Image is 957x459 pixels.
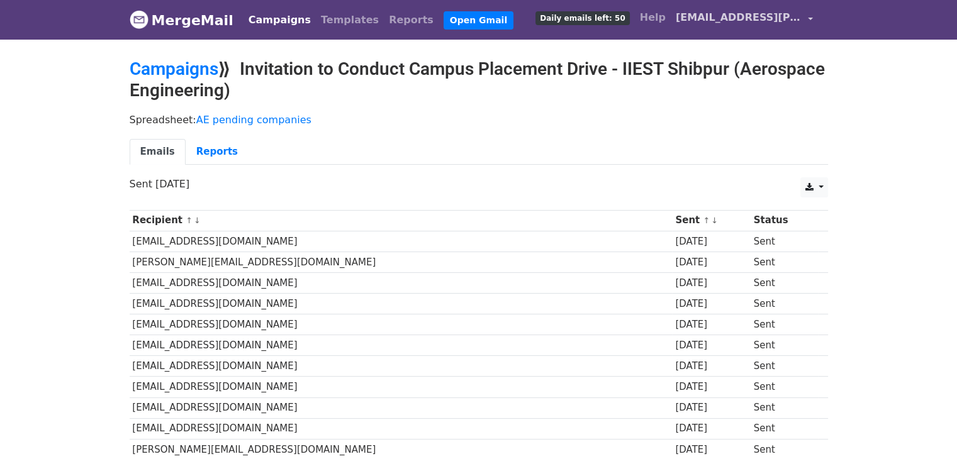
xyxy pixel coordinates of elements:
a: MergeMail [130,7,233,33]
a: Emails [130,139,186,165]
div: [DATE] [675,276,747,290]
a: AE pending companies [196,114,311,126]
a: Help [635,5,671,30]
h2: ⟫ Invitation to Conduct Campus Placement Drive - IIEST Shibpur (Aerospace Engineering) [130,58,828,101]
span: Daily emails left: 50 [535,11,629,25]
a: [EMAIL_ADDRESS][PERSON_NAME][DOMAIN_NAME] [671,5,818,35]
td: [EMAIL_ADDRESS][DOMAIN_NAME] [130,272,673,293]
div: [DATE] [675,235,747,249]
td: Sent [751,418,818,439]
td: Sent [751,356,818,377]
div: [DATE] [675,318,747,332]
a: ↓ [711,216,718,225]
td: [EMAIL_ADDRESS][DOMAIN_NAME] [130,418,673,439]
td: [EMAIL_ADDRESS][DOMAIN_NAME] [130,377,673,397]
a: Daily emails left: 50 [530,5,634,30]
p: Spreadsheet: [130,113,828,126]
td: [EMAIL_ADDRESS][DOMAIN_NAME] [130,397,673,418]
span: [EMAIL_ADDRESS][PERSON_NAME][DOMAIN_NAME] [676,10,802,25]
th: Status [751,210,818,231]
div: [DATE] [675,443,747,457]
a: Reports [384,8,439,33]
td: Sent [751,272,818,293]
a: Campaigns [243,8,316,33]
a: Campaigns [130,58,218,79]
div: [DATE] [675,338,747,353]
td: Sent [751,231,818,252]
img: MergeMail logo [130,10,148,29]
a: Templates [316,8,384,33]
a: ↑ [186,216,193,225]
td: [EMAIL_ADDRESS][DOMAIN_NAME] [130,335,673,356]
td: Sent [751,377,818,397]
td: [EMAIL_ADDRESS][DOMAIN_NAME] [130,314,673,335]
td: [EMAIL_ADDRESS][DOMAIN_NAME] [130,356,673,377]
a: Reports [186,139,249,165]
a: ↓ [194,216,201,225]
td: [PERSON_NAME][EMAIL_ADDRESS][DOMAIN_NAME] [130,252,673,272]
td: Sent [751,335,818,356]
div: [DATE] [675,255,747,270]
div: [DATE] [675,380,747,394]
td: [EMAIL_ADDRESS][DOMAIN_NAME] [130,294,673,314]
td: Sent [751,397,818,418]
div: [DATE] [675,401,747,415]
div: [DATE] [675,297,747,311]
p: Sent [DATE] [130,177,828,191]
a: Open Gmail [444,11,513,30]
td: Sent [751,314,818,335]
th: Sent [672,210,750,231]
td: Sent [751,294,818,314]
a: ↑ [703,216,710,225]
td: Sent [751,252,818,272]
td: [EMAIL_ADDRESS][DOMAIN_NAME] [130,231,673,252]
div: [DATE] [675,359,747,373]
th: Recipient [130,210,673,231]
div: [DATE] [675,421,747,436]
iframe: Chat Widget [894,399,957,459]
